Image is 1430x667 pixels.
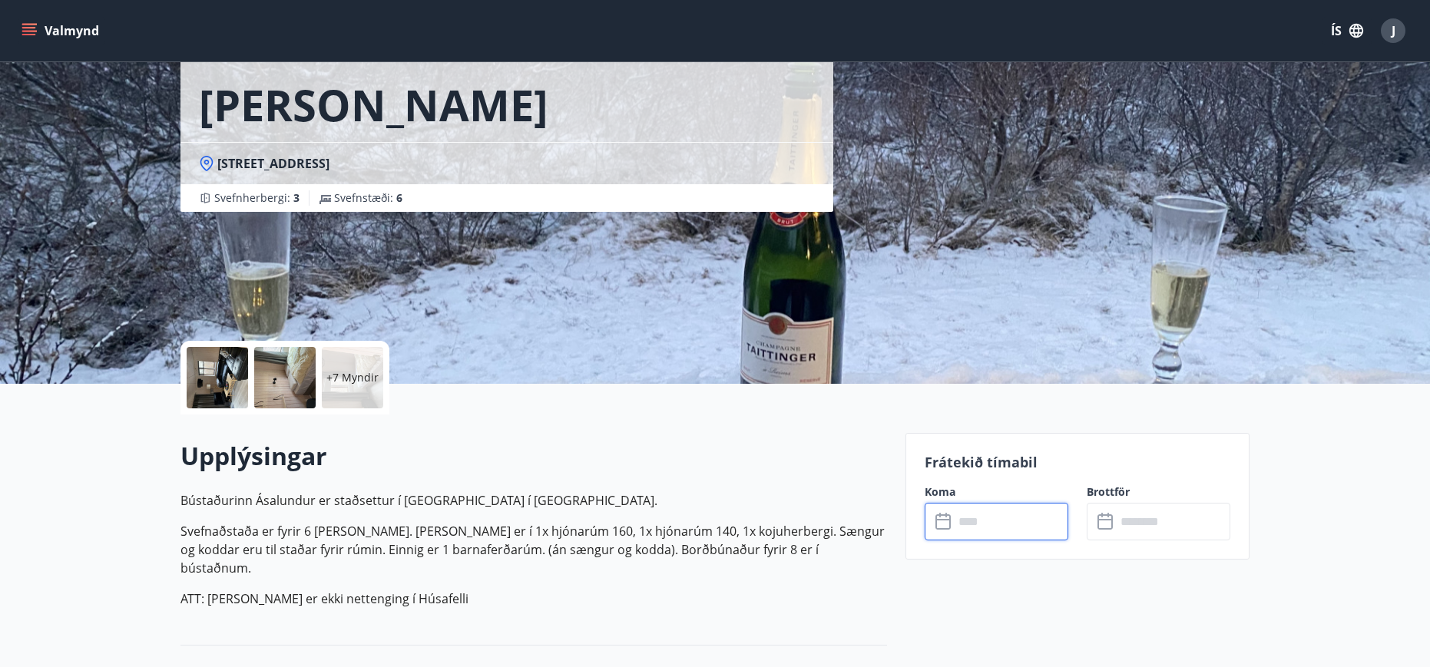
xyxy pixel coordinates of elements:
span: Svefnherbergi : [214,190,300,206]
p: Svefnaðstaða er fyrir 6 [PERSON_NAME]. [PERSON_NAME] er í 1x hjónarúm 160, 1x hjónarúm 140, 1x ko... [180,522,887,577]
span: J [1392,22,1395,39]
p: +7 Myndir [326,370,379,385]
span: 6 [396,190,402,205]
h1: [PERSON_NAME] [199,75,548,134]
button: menu [18,17,105,45]
p: ATT: [PERSON_NAME] er ekki nettenging í Húsafelli [180,589,887,608]
label: Brottför [1087,484,1230,500]
button: J [1375,12,1412,49]
span: 3 [293,190,300,205]
button: ÍS [1322,17,1372,45]
span: [STREET_ADDRESS] [217,155,329,172]
h2: Upplýsingar [180,439,887,473]
label: Koma [925,484,1068,500]
p: Bústaðurinn Ásalundur er staðsettur í [GEOGRAPHIC_DATA] í [GEOGRAPHIC_DATA]. [180,491,887,510]
span: Svefnstæði : [334,190,402,206]
p: Frátekið tímabil [925,452,1230,472]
